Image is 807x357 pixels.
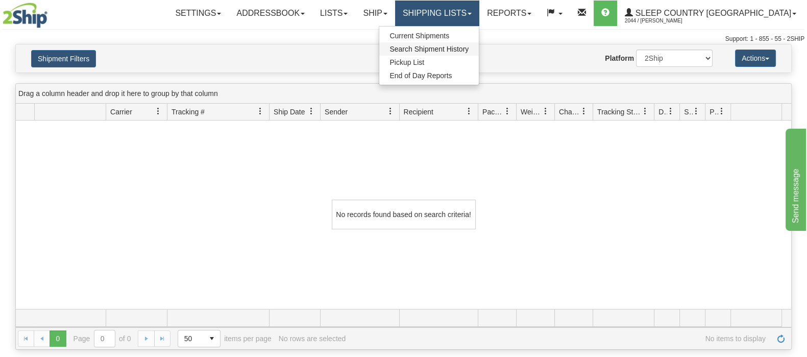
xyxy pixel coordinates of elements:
[379,29,479,42] a: Current Shipments
[404,107,433,117] span: Recipient
[658,107,667,117] span: Delivery Status
[605,53,634,63] label: Platform
[3,3,47,28] img: logo2044.jpg
[204,330,220,347] span: select
[379,69,479,82] a: End of Day Reports
[110,107,132,117] span: Carrier
[332,200,476,229] div: No records found based on search criteria!
[167,1,229,26] a: Settings
[389,45,469,53] span: Search Shipment History
[184,334,198,344] span: 50
[710,107,718,117] span: Pickup Status
[325,107,348,117] span: Sender
[355,1,395,26] a: Ship
[74,330,131,347] span: Page of 0
[617,1,804,26] a: Sleep Country [GEOGRAPHIC_DATA] 2044 / [PERSON_NAME]
[625,16,701,26] span: 2044 / [PERSON_NAME]
[688,103,705,120] a: Shipment Issues filter column settings
[773,330,789,347] a: Refresh
[482,107,504,117] span: Packages
[3,35,804,43] div: Support: 1 - 855 - 55 - 2SHIP
[178,330,272,347] span: items per page
[382,103,399,120] a: Sender filter column settings
[353,335,766,343] span: No items to display
[784,126,806,230] iframe: chat widget
[662,103,679,120] a: Delivery Status filter column settings
[150,103,167,120] a: Carrier filter column settings
[379,42,479,56] a: Search Shipment History
[16,84,791,104] div: grid grouping header
[229,1,312,26] a: Addressbook
[537,103,554,120] a: Weight filter column settings
[379,56,479,69] a: Pickup List
[499,103,516,120] a: Packages filter column settings
[8,6,94,18] div: Send message
[303,103,320,120] a: Ship Date filter column settings
[274,107,305,117] span: Ship Date
[633,9,791,17] span: Sleep Country [GEOGRAPHIC_DATA]
[389,72,452,80] span: End of Day Reports
[50,330,66,347] span: Page 0
[460,103,478,120] a: Recipient filter column settings
[479,1,539,26] a: Reports
[389,58,424,66] span: Pickup List
[597,107,642,117] span: Tracking Status
[684,107,693,117] span: Shipment Issues
[575,103,593,120] a: Charge filter column settings
[395,1,479,26] a: Shipping lists
[178,330,221,347] span: Page sizes drop down
[172,107,205,117] span: Tracking #
[521,107,542,117] span: Weight
[735,50,776,67] button: Actions
[389,32,449,40] span: Current Shipments
[31,50,96,67] button: Shipment Filters
[637,103,654,120] a: Tracking Status filter column settings
[713,103,730,120] a: Pickup Status filter column settings
[312,1,355,26] a: Lists
[252,103,269,120] a: Tracking # filter column settings
[559,107,580,117] span: Charge
[279,335,346,343] div: No rows are selected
